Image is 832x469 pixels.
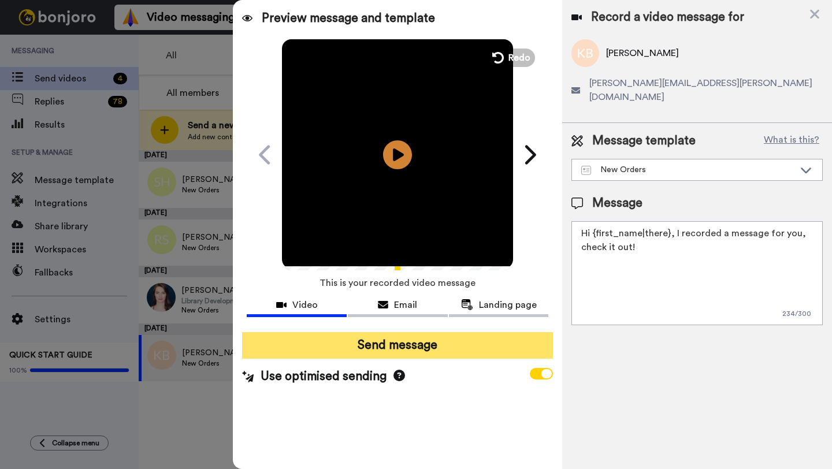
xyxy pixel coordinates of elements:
[592,132,696,150] span: Message template
[242,332,553,359] button: Send message
[261,368,387,385] span: Use optimised sending
[592,195,642,212] span: Message
[394,298,417,312] span: Email
[571,221,823,325] textarea: Hi {first_name|there}, I recorded a message for you, check it out!
[479,298,537,312] span: Landing page
[760,132,823,150] button: What is this?
[320,270,476,296] span: This is your recorded video message
[292,298,318,312] span: Video
[581,166,591,175] img: Message-temps.svg
[581,164,794,176] div: New Orders
[589,76,823,104] span: [PERSON_NAME][EMAIL_ADDRESS][PERSON_NAME][DOMAIN_NAME]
